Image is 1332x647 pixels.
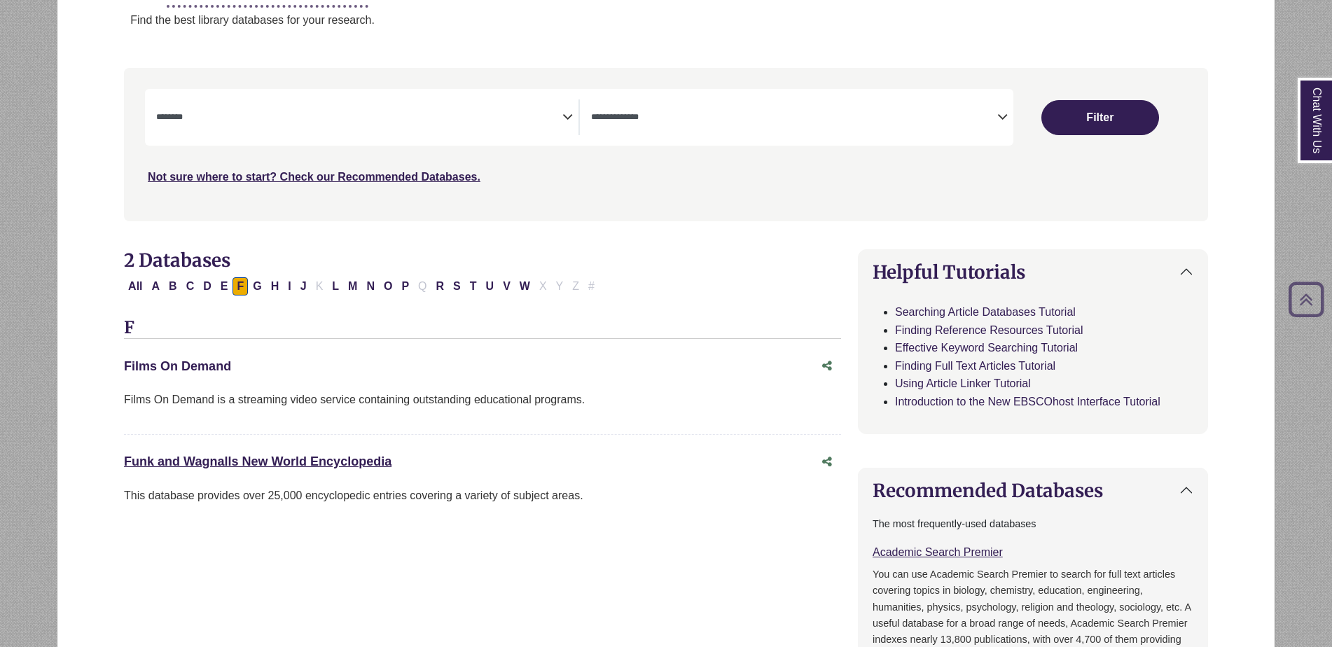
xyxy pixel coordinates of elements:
[124,249,230,272] span: 2 Databases
[328,277,343,295] button: Filter Results L
[156,113,562,124] textarea: Search
[344,277,361,295] button: Filter Results M
[813,449,841,475] button: Share this database
[124,318,841,339] h3: F
[895,377,1031,389] a: Using Article Linker Tutorial
[124,359,231,373] a: Films On Demand
[380,277,396,295] button: Filter Results O
[124,68,1208,221] nav: Search filters
[482,277,499,295] button: Filter Results U
[895,306,1076,318] a: Searching Article Databases Tutorial
[267,277,284,295] button: Filter Results H
[199,277,216,295] button: Filter Results D
[130,11,1275,29] p: Find the best library databases for your research.
[859,468,1207,513] button: Recommended Databases
[591,113,997,124] textarea: Search
[124,391,841,409] p: Films On Demand is a streaming video service containing outstanding educational programs.
[249,277,265,295] button: Filter Results G
[873,546,1003,558] a: Academic Search Premier
[859,250,1207,294] button: Helpful Tutorials
[813,353,841,380] button: Share this database
[432,277,449,295] button: Filter Results R
[499,277,515,295] button: Filter Results V
[895,396,1160,408] a: Introduction to the New EBSCOhost Interface Tutorial
[124,487,841,505] div: This database provides over 25,000 encyclopedic entries covering a variety of subject areas.
[449,277,465,295] button: Filter Results S
[233,277,248,295] button: Filter Results F
[165,277,181,295] button: Filter Results B
[466,277,481,295] button: Filter Results T
[182,277,199,295] button: Filter Results C
[1284,290,1328,309] a: Back to Top
[895,324,1083,336] a: Finding Reference Resources Tutorial
[124,277,146,295] button: All
[397,277,413,295] button: Filter Results P
[124,454,391,468] a: Funk and Wagnalls New World Encyclopedia
[296,277,311,295] button: Filter Results J
[895,360,1055,372] a: Finding Full Text Articles Tutorial
[895,342,1078,354] a: Effective Keyword Searching Tutorial
[515,277,534,295] button: Filter Results W
[873,516,1193,532] p: The most frequently-used databases
[148,171,480,183] a: Not sure where to start? Check our Recommended Databases.
[148,277,165,295] button: Filter Results A
[362,277,379,295] button: Filter Results N
[124,279,600,291] div: Alpha-list to filter by first letter of database name
[216,277,233,295] button: Filter Results E
[1041,100,1159,135] button: Submit for Search Results
[284,277,295,295] button: Filter Results I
